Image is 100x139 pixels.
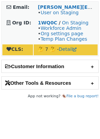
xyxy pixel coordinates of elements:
[13,4,30,10] strong: Email:
[38,10,79,15] span: •
[34,44,98,55] td: 🤔 7 🤔 -
[38,25,87,42] span: • • •
[2,77,98,89] h2: Other Tools & Resources
[38,20,57,25] a: 1WQ0C
[66,94,99,98] a: File a bug report!
[1,93,99,100] footer: App not working? 🪳
[40,36,87,42] a: Temp Plan Changes
[59,20,61,25] strong: /
[62,20,88,25] a: On Staging
[59,46,77,52] a: Detail
[12,20,31,25] strong: Org ID:
[40,10,79,15] a: User on Staging
[6,46,23,52] strong: CLS:
[2,60,98,73] h2: Customer Information
[40,31,83,36] a: Org settings page
[40,25,81,31] a: Workforce Admin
